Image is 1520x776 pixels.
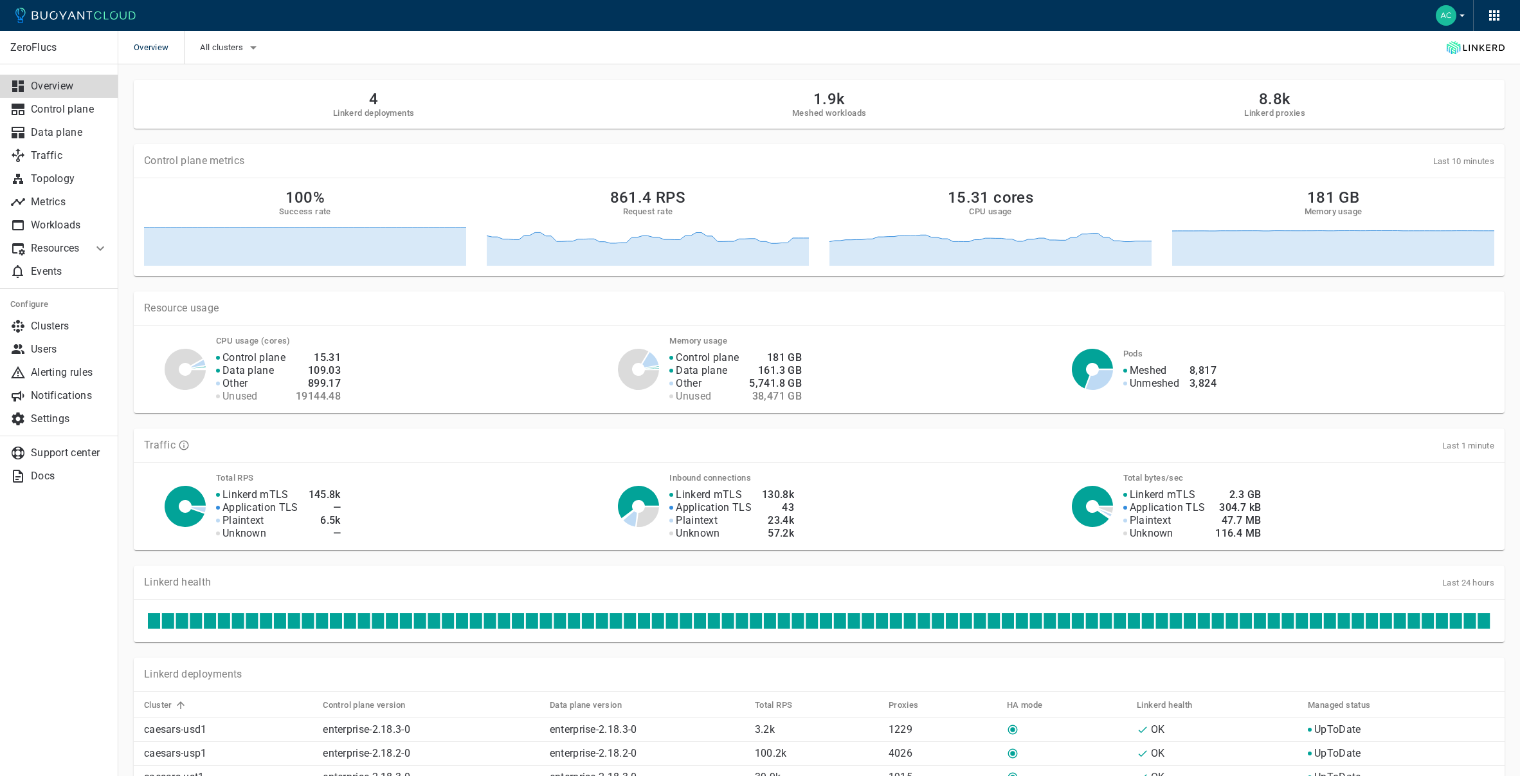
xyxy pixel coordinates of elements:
[296,390,341,403] h4: 19144.48
[1130,514,1172,527] p: Plaintext
[550,747,637,759] a: enterprise-2.18.2-0
[1436,5,1456,26] img: Accounts Payable
[1151,747,1165,760] p: OK
[323,747,410,759] a: enterprise-2.18.2-0
[31,389,108,402] p: Notifications
[222,377,248,390] p: Other
[1151,723,1165,736] p: OK
[676,351,739,364] p: Control plane
[222,390,258,403] p: Unused
[1442,441,1494,450] span: Last 1 minute
[889,699,936,711] span: Proxies
[333,90,415,108] h2: 4
[31,412,108,425] p: Settings
[889,723,997,736] p: 1229
[200,38,261,57] button: All clusters
[889,700,919,710] h5: Proxies
[1307,189,1359,207] h2: 181 GB
[144,668,242,681] p: Linkerd deployments
[144,154,244,167] p: Control plane metrics
[1215,527,1261,540] h4: 116.4 MB
[1130,501,1206,514] p: Application TLS
[31,196,108,208] p: Metrics
[200,42,246,53] span: All clusters
[755,747,878,760] p: 100.2k
[610,189,686,207] h2: 861.4 RPS
[749,364,802,377] h4: 161.3 GB
[333,108,415,118] h5: Linkerd deployments
[31,126,108,139] p: Data plane
[550,699,638,711] span: Data plane version
[550,723,637,735] a: enterprise-2.18.3-0
[762,501,794,514] h4: 43
[222,488,289,501] p: Linkerd mTLS
[279,207,331,217] h5: Success rate
[1172,189,1494,266] a: 181 GBMemory usage
[792,90,866,108] h2: 1.9k
[323,723,410,735] a: enterprise-2.18.3-0
[749,351,802,364] h4: 181 GB
[1130,488,1196,501] p: Linkerd mTLS
[178,439,190,451] svg: TLS data is compiled from traffic seen by Linkerd proxies. RPS and TCP bytes reflect both inbound...
[676,488,742,501] p: Linkerd mTLS
[31,149,108,162] p: Traffic
[296,377,341,390] h4: 899.17
[889,747,997,760] p: 4026
[1130,527,1173,540] p: Unknown
[144,723,312,736] p: caesars-usd1
[10,41,107,54] p: ZeroFlucs
[762,488,794,501] h4: 130.8k
[134,31,184,64] span: Overview
[309,501,341,514] h4: —
[144,576,211,589] p: Linkerd health
[31,343,108,356] p: Users
[676,377,701,390] p: Other
[31,219,108,232] p: Workloads
[792,108,866,118] h5: Meshed workloads
[755,723,878,736] p: 3.2k
[829,189,1152,266] a: 15.31 coresCPU usage
[31,366,108,379] p: Alerting rules
[309,527,341,540] h4: —
[285,189,325,207] h2: 100%
[755,700,793,710] h5: Total RPS
[31,265,108,278] p: Events
[222,351,285,364] p: Control plane
[144,189,466,266] a: 100%Success rate
[222,364,274,377] p: Data plane
[1215,514,1261,527] h4: 47.7 MB
[222,514,264,527] p: Plaintext
[623,207,673,217] h5: Request rate
[1308,700,1371,710] h5: Managed status
[1308,699,1388,711] span: Managed status
[762,527,794,540] h4: 57.2k
[1215,501,1261,514] h4: 304.7 kB
[296,351,341,364] h4: 15.31
[676,527,719,540] p: Unknown
[676,501,752,514] p: Application TLS
[309,488,341,501] h4: 145.8k
[1137,699,1209,711] span: Linkerd health
[31,447,108,459] p: Support center
[969,207,1012,217] h5: CPU usage
[31,470,108,483] p: Docs
[1442,578,1494,587] span: Last 24 hours
[1190,364,1217,377] h4: 8,817
[31,80,108,93] p: Overview
[296,364,341,377] h4: 109.03
[31,103,108,116] p: Control plane
[1130,364,1167,377] p: Meshed
[144,747,312,760] p: caesars-usp1
[144,302,1494,315] p: Resource usage
[1433,156,1495,166] span: Last 10 minutes
[1244,108,1305,118] h5: Linkerd proxies
[144,439,176,452] p: Traffic
[1130,377,1179,390] p: Unmeshed
[1314,723,1361,736] p: UpToDate
[1137,700,1193,710] h5: Linkerd health
[31,172,108,185] p: Topology
[222,527,266,540] p: Unknown
[144,699,189,711] span: Cluster
[1244,90,1305,108] h2: 8.8k
[1314,747,1361,760] p: UpToDate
